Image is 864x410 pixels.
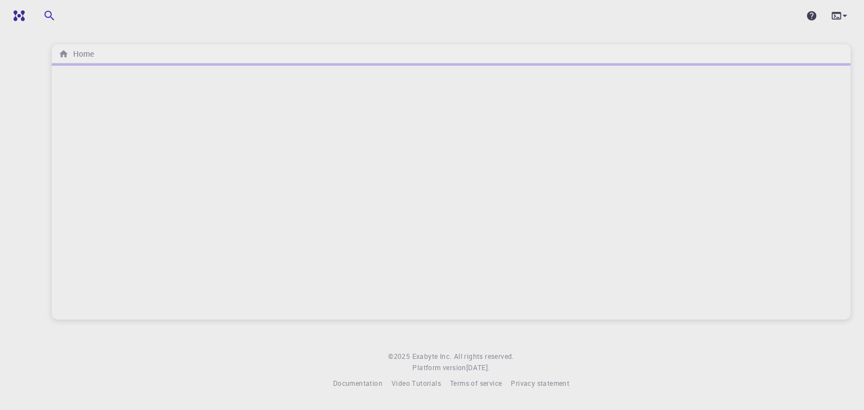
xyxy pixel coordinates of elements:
a: Documentation [333,378,382,389]
span: All rights reserved. [454,351,514,362]
span: Platform version [412,362,466,373]
a: Privacy statement [511,378,569,389]
a: Exabyte Inc. [412,351,452,362]
span: © 2025 [388,351,412,362]
a: Video Tutorials [391,378,441,389]
a: Terms of service [450,378,502,389]
span: Terms of service [450,379,502,388]
h6: Home [69,48,94,60]
span: Privacy statement [511,379,569,388]
span: Exabyte Inc. [412,352,452,361]
a: [DATE]. [466,362,490,373]
span: Documentation [333,379,382,388]
span: Video Tutorials [391,379,441,388]
img: logo [9,10,25,21]
nav: breadcrumb [56,48,96,60]
span: [DATE] . [466,363,490,372]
